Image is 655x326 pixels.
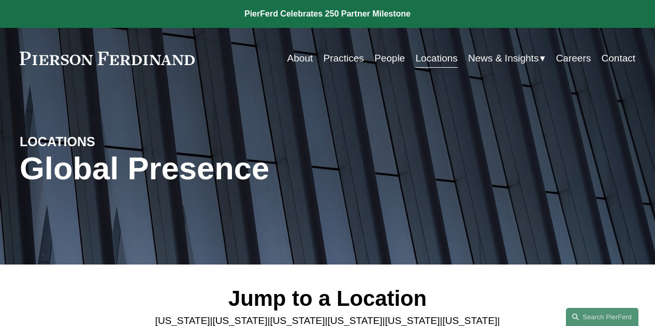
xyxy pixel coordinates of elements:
[374,49,405,68] a: People
[468,49,545,68] a: folder dropdown
[468,50,538,67] span: News & Insights
[287,49,313,68] a: About
[20,150,430,187] h1: Global Presence
[556,49,591,68] a: Careers
[566,308,638,326] a: Search this site
[155,315,210,326] a: [US_STATE]
[324,49,364,68] a: Practices
[328,315,383,326] a: [US_STATE]
[270,315,325,326] a: [US_STATE]
[602,49,636,68] a: Contact
[20,134,173,150] h4: LOCATIONS
[385,315,440,326] a: [US_STATE]
[442,315,497,326] a: [US_STATE]
[213,315,268,326] a: [US_STATE]
[148,286,507,312] h2: Jump to a Location
[415,49,457,68] a: Locations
